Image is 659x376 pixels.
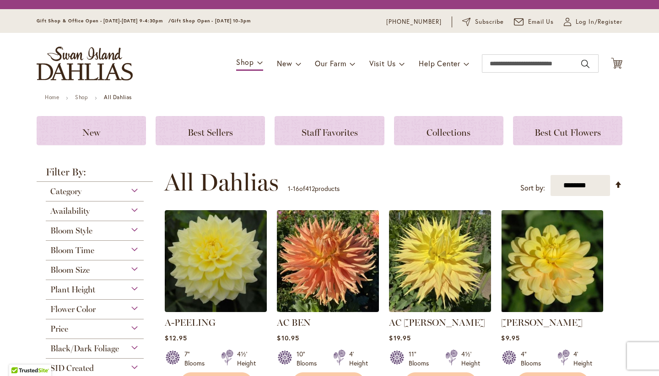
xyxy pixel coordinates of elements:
[501,317,583,328] a: [PERSON_NAME]
[535,127,601,138] span: Best Cut Flowers
[277,334,299,342] span: $10.95
[369,58,396,68] span: Visit Us
[277,210,379,312] img: AC BEN
[501,305,603,314] a: AHOY MATEY
[164,169,279,196] span: All Dahlias
[389,305,491,314] a: AC Jeri
[305,184,315,193] span: 412
[528,17,554,26] span: Email Us
[288,184,291,193] span: 1
[237,350,256,368] div: 4½' Height
[389,210,491,312] img: AC Jeri
[389,317,485,328] a: AC [PERSON_NAME]
[50,206,90,216] span: Availability
[188,127,233,138] span: Best Sellers
[50,324,68,334] span: Price
[277,317,311,328] a: AC BEN
[50,265,90,275] span: Bloom Size
[349,350,368,368] div: 4' Height
[37,116,146,145] a: New
[288,181,340,196] p: - of products
[45,94,59,101] a: Home
[82,127,100,138] span: New
[521,350,546,368] div: 4" Blooms
[513,116,622,145] a: Best Cut Flowers
[37,47,133,80] a: store logo
[165,305,267,314] a: A-Peeling
[171,18,251,24] span: Gift Shop Open - [DATE] 10-3pm
[461,350,480,368] div: 4½' Height
[7,344,32,369] iframe: Launch Accessibility Center
[302,127,358,138] span: Staff Favorites
[409,350,434,368] div: 11" Blooms
[275,116,384,145] a: Staff Favorites
[50,304,96,314] span: Flower Color
[501,334,519,342] span: $9.95
[37,18,171,24] span: Gift Shop & Office Open - [DATE]-[DATE] 9-4:30pm /
[573,350,592,368] div: 4' Height
[277,305,379,314] a: AC BEN
[576,17,622,26] span: Log In/Register
[386,17,442,26] a: [PHONE_NUMBER]
[564,17,622,26] a: Log In/Register
[462,17,504,26] a: Subscribe
[389,334,411,342] span: $19.95
[475,17,504,26] span: Subscribe
[165,317,216,328] a: A-PEELING
[165,210,267,312] img: A-Peeling
[419,58,460,68] span: Help Center
[104,94,132,101] strong: All Dahlias
[427,127,470,138] span: Collections
[50,344,119,354] span: Black/Dark Foliage
[156,116,265,145] a: Best Sellers
[75,94,88,101] a: Shop
[315,58,346,68] span: Our Farm
[520,180,545,196] label: Sort by:
[581,57,589,71] button: Search
[50,363,94,373] span: SID Created
[50,285,95,295] span: Plant Height
[184,350,210,368] div: 7" Blooms
[501,210,603,312] img: AHOY MATEY
[277,58,292,68] span: New
[236,57,254,67] span: Shop
[514,17,554,26] a: Email Us
[165,334,187,342] span: $12.95
[293,184,299,193] span: 16
[394,116,503,145] a: Collections
[50,226,92,236] span: Bloom Style
[50,186,81,196] span: Category
[37,167,153,182] strong: Filter By:
[297,350,322,368] div: 10" Blooms
[50,245,94,255] span: Bloom Time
